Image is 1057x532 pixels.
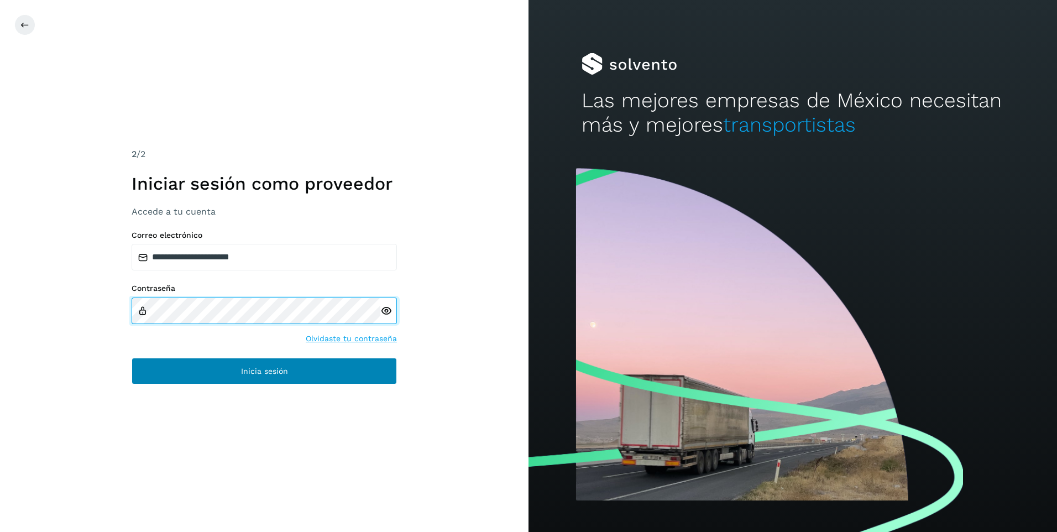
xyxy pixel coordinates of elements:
[132,149,137,159] span: 2
[132,173,397,194] h1: Iniciar sesión como proveedor
[582,88,1004,138] h2: Las mejores empresas de México necesitan más y mejores
[723,113,856,137] span: transportistas
[132,358,397,384] button: Inicia sesión
[132,148,397,161] div: /2
[132,206,397,217] h3: Accede a tu cuenta
[306,333,397,345] a: Olvidaste tu contraseña
[241,367,288,375] span: Inicia sesión
[132,231,397,240] label: Correo electrónico
[132,284,397,293] label: Contraseña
